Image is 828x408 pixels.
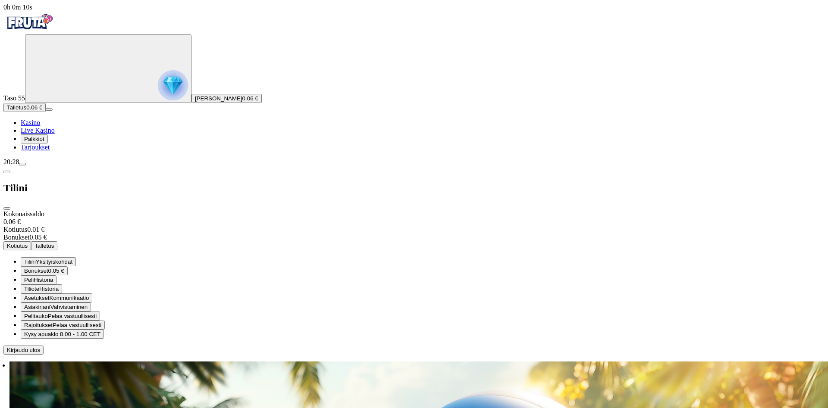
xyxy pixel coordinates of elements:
[7,347,40,353] span: Kirjaudu ulos
[3,3,32,11] span: user session time
[7,243,28,249] span: Kotiutus
[50,304,88,310] span: Vahvistaminen
[21,257,76,266] button: user-circle iconTiliniYksityiskohdat
[24,304,50,310] span: Asiakirjani
[21,311,100,321] button: clock iconPelitaukoPelaa vastuullisesti
[24,331,51,337] span: Kysy apua
[3,171,10,173] button: chevron-left icon
[53,322,101,328] span: Pelaa vastuullisesti
[3,11,55,33] img: Fruta
[3,241,31,250] button: Kotiutus
[3,234,825,241] div: 0.05 €
[242,95,258,102] span: 0.06 €
[3,234,29,241] span: Bonukset
[3,158,19,165] span: 20:28
[3,226,27,233] span: Kotiutus
[21,127,55,134] a: poker-chip iconLive Kasino
[46,108,53,111] button: menu
[3,210,825,226] div: Kokonaissaldo
[48,313,97,319] span: Pelaa vastuullisesti
[3,27,55,34] a: Fruta
[24,313,48,319] span: Pelitauko
[21,266,68,275] button: smiley iconBonukset0.05 €
[24,277,34,283] span: Peli
[3,218,825,226] div: 0.06 €
[21,119,40,126] span: Kasino
[3,346,44,355] button: Kirjaudu ulos
[48,268,64,274] span: 0.05 €
[21,119,40,126] a: diamond iconKasino
[25,34,191,103] button: reward progress
[3,207,10,210] button: close
[24,136,44,142] span: Palkkiot
[21,275,56,284] button: history iconPeliHistoria
[24,295,50,301] span: Asetukset
[24,259,36,265] span: Tilini
[21,143,50,151] span: Tarjoukset
[3,182,825,194] h2: Tilini
[34,243,54,249] span: Talletus
[191,94,262,103] button: [PERSON_NAME]0.06 €
[195,95,242,102] span: [PERSON_NAME]
[158,70,188,100] img: reward progress
[26,104,42,111] span: 0.06 €
[31,241,57,250] button: Talletus
[24,286,39,292] span: Tiliote
[21,330,104,339] button: headphones iconKysy apuaklo 8.00 - 1.00 CET
[21,134,48,143] button: reward iconPalkkiot
[21,143,50,151] a: gift-inverted iconTarjoukset
[39,286,59,292] span: Historia
[21,321,105,330] button: limits iconRajoituksetPelaa vastuullisesti
[50,295,89,301] span: Kommunikaatio
[34,277,53,283] span: Historia
[3,94,25,102] span: Taso 55
[21,127,55,134] span: Live Kasino
[24,268,48,274] span: Bonukset
[3,11,825,151] nav: Primary
[7,104,26,111] span: Talletus
[21,302,91,311] button: document iconAsiakirjaniVahvistaminen
[19,163,26,165] button: menu
[24,322,53,328] span: Rajoitukset
[3,226,825,234] div: 0.01 €
[36,259,72,265] span: Yksityiskohdat
[3,103,46,112] button: Talletusplus icon0.06 €
[21,293,92,302] button: toggle iconAsetuksetKommunikaatio
[21,284,62,293] button: transactions iconTilioteHistoria
[51,331,100,337] span: klo 8.00 - 1.00 CET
